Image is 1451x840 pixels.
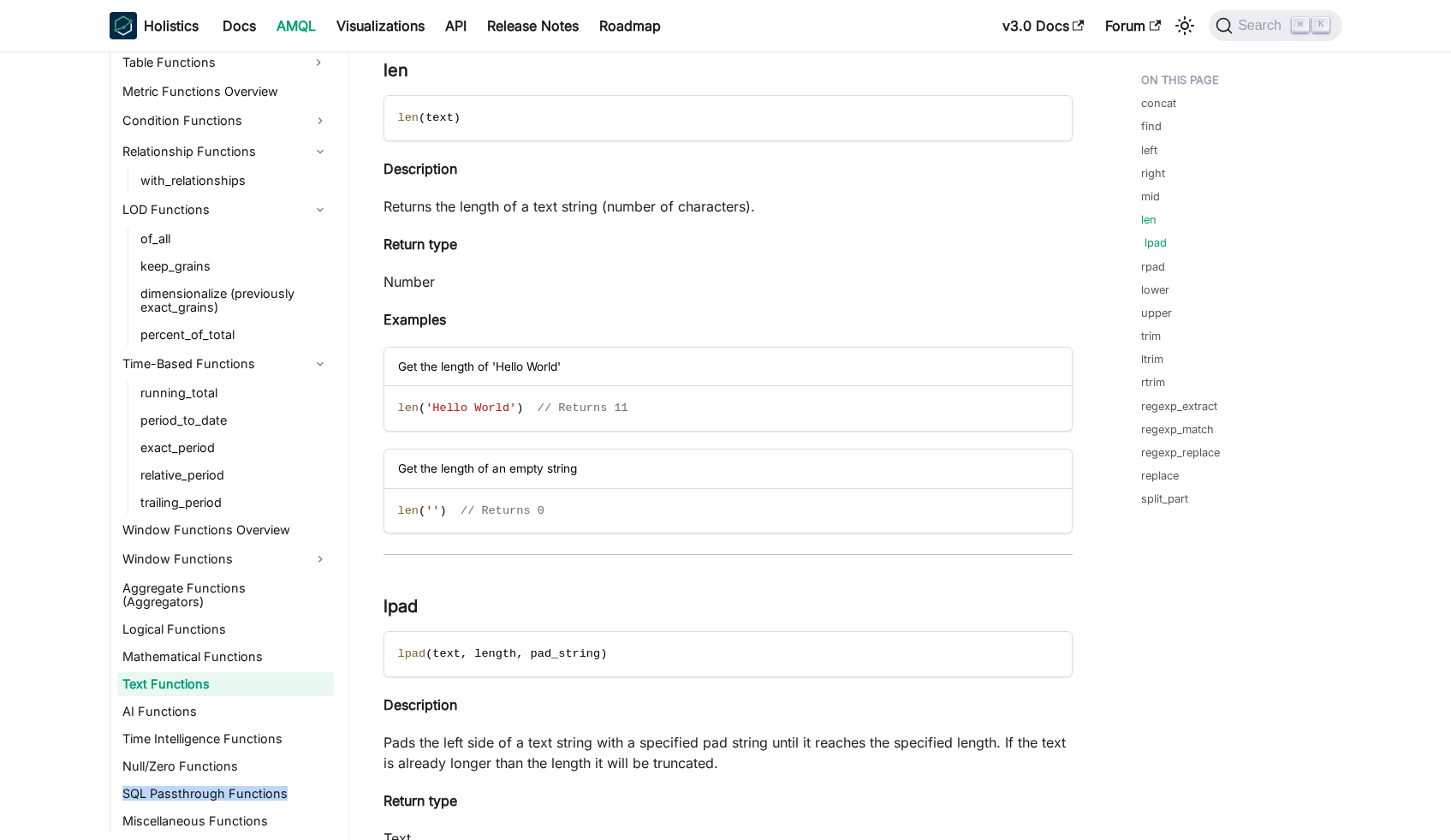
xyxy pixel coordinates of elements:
[531,647,601,660] span: pad_string
[1141,282,1169,298] a: lower
[135,282,334,319] a: dimensionalize (previously exact_grains)
[398,402,419,414] span: len
[1141,491,1188,507] a: split_part
[425,402,516,414] span: 'Hello World'
[384,271,1073,292] p: Number
[461,504,544,517] span: // Returns 0
[117,700,334,724] a: AI Functions
[384,596,1073,617] h3: lpad
[1141,118,1162,134] a: find
[384,196,1073,217] p: Returns the length of a text string (number of characters).
[425,504,439,517] span: ''
[432,647,461,660] span: text
[474,647,516,660] span: length
[1145,235,1167,251] a: lpad
[135,463,334,487] a: relative_period
[384,348,1072,386] div: Get the length of 'Hello World'
[477,12,589,39] a: Release Notes
[135,436,334,460] a: exact_period
[398,111,419,124] span: len
[1141,444,1220,461] a: regexp_replace
[1292,17,1309,33] kbd: ⌘
[1141,259,1165,275] a: rpad
[117,617,334,641] a: Logical Functions
[516,402,523,414] span: )
[1141,328,1161,344] a: trim
[212,12,266,39] a: Docs
[1209,10,1341,41] button: Search (Command+K)
[266,12,326,39] a: AMQL
[117,196,334,223] a: LOD Functions
[135,323,334,347] a: percent_of_total
[117,672,334,696] a: Text Functions
[384,732,1073,773] p: Pads the left side of a text string with a specified pad string until it reaches the specified le...
[425,111,454,124] span: text
[384,792,457,809] strong: Return type
[1312,17,1329,33] kbd: K
[1095,12,1171,39] a: Forum
[1141,468,1179,484] a: replace
[384,696,457,713] strong: Description
[1141,211,1157,228] a: len
[461,647,467,660] span: ,
[117,518,334,542] a: Window Functions Overview
[117,545,334,573] a: Window Functions
[117,754,334,778] a: Null/Zero Functions
[538,402,628,414] span: // Returns 11
[1141,142,1157,158] a: left
[135,381,334,405] a: running_total
[992,12,1095,39] a: v3.0 Docs
[1233,18,1292,33] span: Search
[117,80,334,104] a: Metric Functions Overview
[1141,188,1160,205] a: mid
[1141,374,1165,390] a: rtrim
[454,111,461,124] span: )
[398,504,419,517] span: len
[135,169,334,193] a: with_relationships
[1141,398,1217,414] a: regexp_extract
[144,15,199,36] b: Holistics
[303,49,334,76] button: Expand sidebar category 'Table Functions'
[1141,165,1165,182] a: right
[110,12,137,39] img: Holistics
[117,727,334,751] a: Time Intelligence Functions
[117,782,334,806] a: SQL Passthrough Functions
[117,49,303,76] a: Table Functions
[117,809,334,833] a: Miscellaneous Functions
[135,408,334,432] a: period_to_date
[384,60,1073,81] h3: len
[435,12,477,39] a: API
[600,647,607,660] span: )
[117,576,334,614] a: Aggregate Functions (Aggregators)
[326,12,435,39] a: Visualizations
[1141,421,1214,438] a: regexp_match
[1141,305,1172,321] a: upper
[135,254,334,278] a: keep_grains
[117,350,334,378] a: Time-Based Functions
[1171,12,1198,39] button: Switch between dark and light mode (currently light mode)
[135,491,334,515] a: trailing_period
[589,12,671,39] a: Roadmap
[419,111,425,124] span: (
[384,160,457,177] strong: Description
[425,647,432,660] span: (
[117,107,334,134] a: Condition Functions
[439,504,446,517] span: )
[117,138,334,165] a: Relationship Functions
[419,504,425,517] span: (
[398,647,426,660] span: lpad
[1141,351,1163,367] a: ltrim
[92,51,349,840] nav: Docs sidebar
[1141,95,1176,111] a: concat
[110,12,199,39] a: HolisticsHolistics
[419,402,425,414] span: (
[516,647,523,660] span: ,
[384,235,457,253] strong: Return type
[384,450,1072,488] div: Get the length of an empty string
[117,645,334,669] a: Mathematical Functions
[384,311,446,328] strong: Examples
[135,227,334,251] a: of_all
